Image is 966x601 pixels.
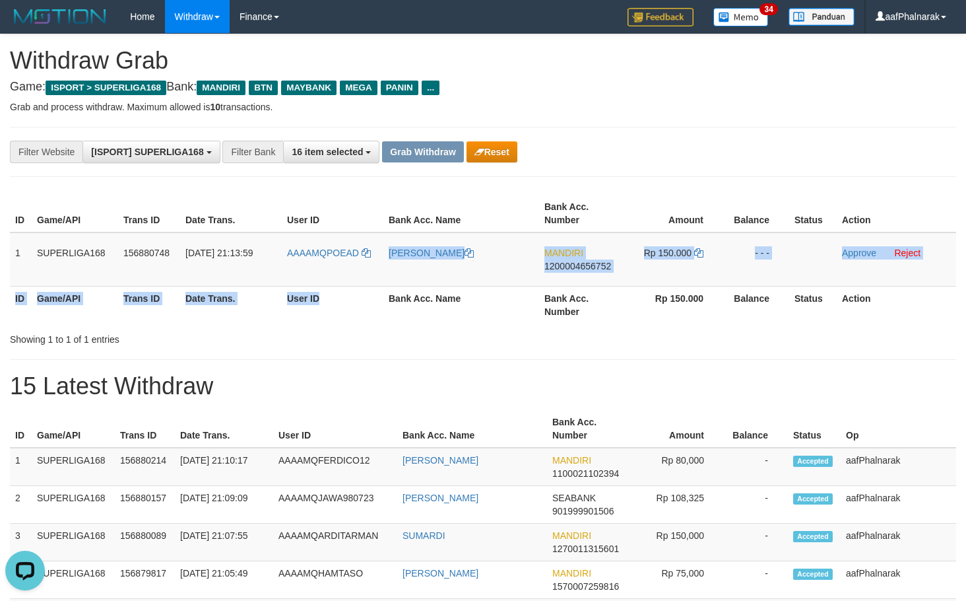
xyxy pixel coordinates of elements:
[283,141,379,163] button: 16 item selected
[723,232,789,287] td: - - -
[793,531,833,542] span: Accepted
[46,81,166,95] span: ISPORT > SUPERLIGA168
[115,486,175,524] td: 156880157
[10,7,110,26] img: MOTION_logo.png
[841,410,956,448] th: Op
[552,493,596,503] span: SEABANK
[32,561,115,599] td: SUPERLIGA168
[10,48,956,74] h1: Withdraw Grab
[340,81,377,95] span: MEGA
[724,448,788,486] td: -
[10,100,956,114] p: Grab and process withdraw. Maximum allowed is transactions.
[628,410,724,448] th: Amount
[793,456,833,467] span: Accepted
[793,569,833,580] span: Accepted
[841,524,956,561] td: aafPhalnarak
[118,195,180,232] th: Trans ID
[273,410,397,448] th: User ID
[383,286,539,324] th: Bank Acc. Name
[10,286,32,324] th: ID
[115,561,175,599] td: 156879817
[381,81,418,95] span: PANIN
[713,8,769,26] img: Button%20Memo.svg
[32,232,118,287] td: SUPERLIGA168
[118,286,180,324] th: Trans ID
[841,561,956,599] td: aafPhalnarak
[544,261,611,271] span: Copy 1200004656752 to clipboard
[644,248,692,258] span: Rp 150.000
[628,524,724,561] td: Rp 150,000
[115,410,175,448] th: Trans ID
[10,524,32,561] td: 3
[282,195,383,232] th: User ID
[273,524,397,561] td: AAAAMQARDITARMAN
[724,486,788,524] td: -
[123,248,170,258] span: 156880748
[10,328,393,346] div: Showing 1 to 1 of 1 entries
[552,568,591,579] span: MANDIRI
[210,102,220,112] strong: 10
[287,248,359,258] span: AAAAMQPOEAD
[837,195,956,232] th: Action
[282,286,383,324] th: User ID
[222,141,283,163] div: Filter Bank
[115,524,175,561] td: 156880089
[552,530,591,541] span: MANDIRI
[10,486,32,524] td: 2
[115,448,175,486] td: 156880214
[789,195,837,232] th: Status
[724,524,788,561] td: -
[91,147,203,157] span: [ISPORT] SUPERLIGA168
[32,486,115,524] td: SUPERLIGA168
[32,195,118,232] th: Game/API
[539,286,624,324] th: Bank Acc. Number
[759,3,777,15] span: 34
[724,410,788,448] th: Balance
[402,455,478,466] a: [PERSON_NAME]
[292,147,363,157] span: 16 item selected
[788,410,841,448] th: Status
[539,195,624,232] th: Bank Acc. Number
[552,468,619,479] span: Copy 1100021102394 to clipboard
[552,506,614,516] span: Copy 901999901506 to clipboard
[628,486,724,524] td: Rp 108,325
[32,448,115,486] td: SUPERLIGA168
[32,286,118,324] th: Game/API
[10,410,32,448] th: ID
[628,448,724,486] td: Rp 80,000
[10,81,956,94] h4: Game: Bank:
[694,248,703,258] a: Copy 150000 to clipboard
[402,568,478,579] a: [PERSON_NAME]
[197,81,245,95] span: MANDIRI
[175,561,273,599] td: [DATE] 21:05:49
[837,286,956,324] th: Action
[175,486,273,524] td: [DATE] 21:09:09
[624,286,723,324] th: Rp 150.000
[402,530,445,541] a: SUMARDI
[82,141,220,163] button: [ISPORT] SUPERLIGA168
[894,248,920,258] a: Reject
[10,195,32,232] th: ID
[422,81,439,95] span: ...
[402,493,478,503] a: [PERSON_NAME]
[249,81,278,95] span: BTN
[273,561,397,599] td: AAAAMQHAMTASO
[32,524,115,561] td: SUPERLIGA168
[793,493,833,505] span: Accepted
[724,561,788,599] td: -
[273,448,397,486] td: AAAAMQFERDICO12
[723,195,789,232] th: Balance
[789,286,837,324] th: Status
[842,248,876,258] a: Approve
[5,5,45,45] button: Open LiveChat chat widget
[382,141,463,162] button: Grab Withdraw
[10,373,956,400] h1: 15 Latest Withdraw
[628,8,693,26] img: Feedback.jpg
[10,141,82,163] div: Filter Website
[383,195,539,232] th: Bank Acc. Name
[547,410,628,448] th: Bank Acc. Number
[552,544,619,554] span: Copy 1270011315601 to clipboard
[544,248,583,258] span: MANDIRI
[281,81,337,95] span: MAYBANK
[467,141,517,162] button: Reset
